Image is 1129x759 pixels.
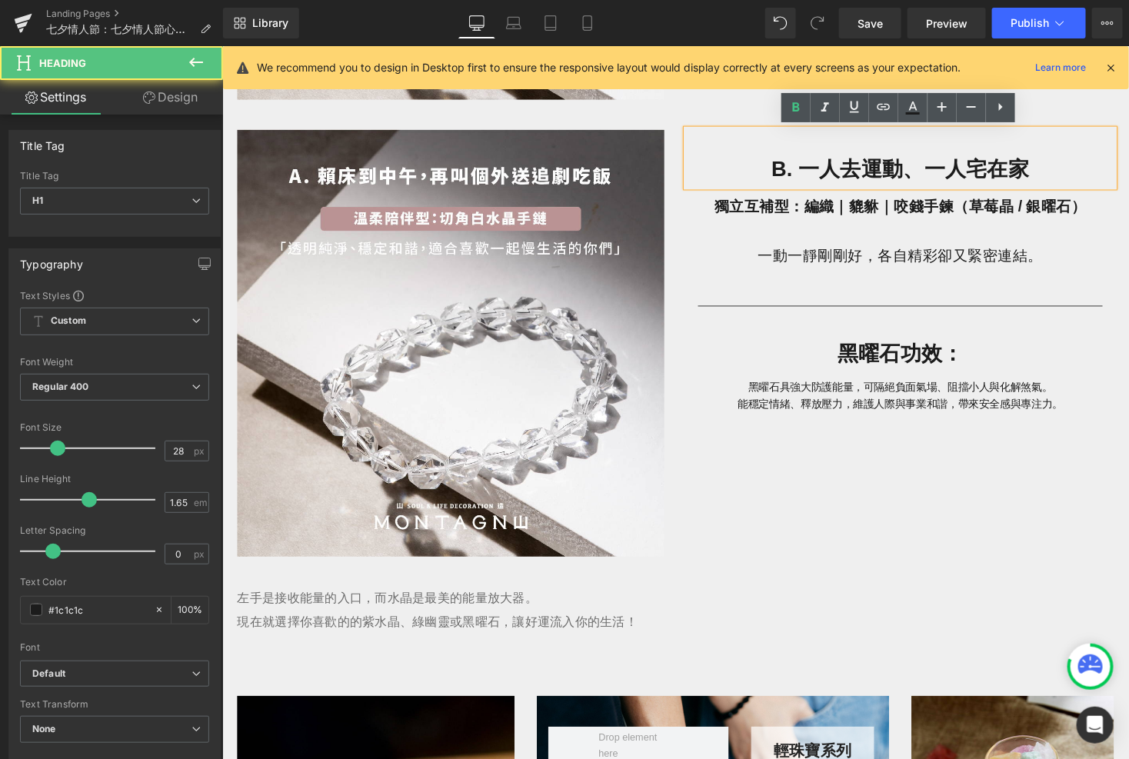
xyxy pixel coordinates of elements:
[1029,58,1092,77] a: Learn more
[488,358,904,376] p: 能穩定情緒、釋放壓力，維護人際與事業和諧，帶來安全感與專注力。
[20,525,209,536] div: Letter Spacing
[908,8,986,38] a: Preview
[488,341,904,358] p: 黑曜石具強大防護能量，可隔絕負面氣場、阻擋小人與化解煞氣。
[458,8,495,38] a: Desktop
[765,8,796,38] button: Undo
[46,8,223,20] a: Landing Pages
[39,57,86,69] span: Heading
[532,8,569,38] a: Tablet
[194,549,207,559] span: px
[20,289,209,301] div: Text Styles
[194,446,207,456] span: px
[20,131,65,152] div: Title Tag
[15,554,915,604] p: 左手是接收能量的入口，而水晶是最美的能量放大器。 現在就選擇你喜歡的的紫水晶、綠幽靈或黑曜石，讓好運流入你的生活！
[48,601,147,618] input: Color
[252,16,288,30] span: Library
[20,642,209,653] div: Font
[477,108,915,144] h1: B. 一人去運動、一人宅在家
[1077,707,1114,744] div: Open Intercom Messenger
[858,15,883,32] span: Save
[32,195,43,206] b: H1
[992,8,1086,38] button: Publish
[802,8,833,38] button: Redo
[495,8,532,38] a: Laptop
[20,577,209,588] div: Text Color
[32,723,56,734] b: None
[1011,17,1049,29] span: Publish
[194,498,207,508] span: em
[32,381,89,392] b: Regular 400
[115,80,226,115] a: Design
[20,171,209,181] div: Title Tag
[569,8,606,38] a: Mobile
[20,474,209,484] div: Line Height
[20,249,83,271] div: Typography
[20,357,209,368] div: Font Weight
[555,711,658,735] p: 輕珠寶系列
[477,202,915,228] p: 一動一靜剛剛好，各自精彩卻又緊密連結。
[631,303,761,327] strong: 黑曜石功效：
[32,667,65,681] i: Default
[20,422,209,433] div: Font Size
[46,23,194,35] span: 七夕情人節：七夕情人節心理測驗
[51,315,86,328] b: Custom
[505,155,888,172] b: 獨立互補型：編織｜貔貅｜咬錢手鍊（草莓晶 / 銀曜石）
[257,59,961,76] p: We recommend you to design in Desktop first to ensure the responsive layout would display correct...
[926,15,967,32] span: Preview
[20,699,209,710] div: Text Transform
[223,8,299,38] a: New Library
[1092,8,1123,38] button: More
[172,597,208,624] div: %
